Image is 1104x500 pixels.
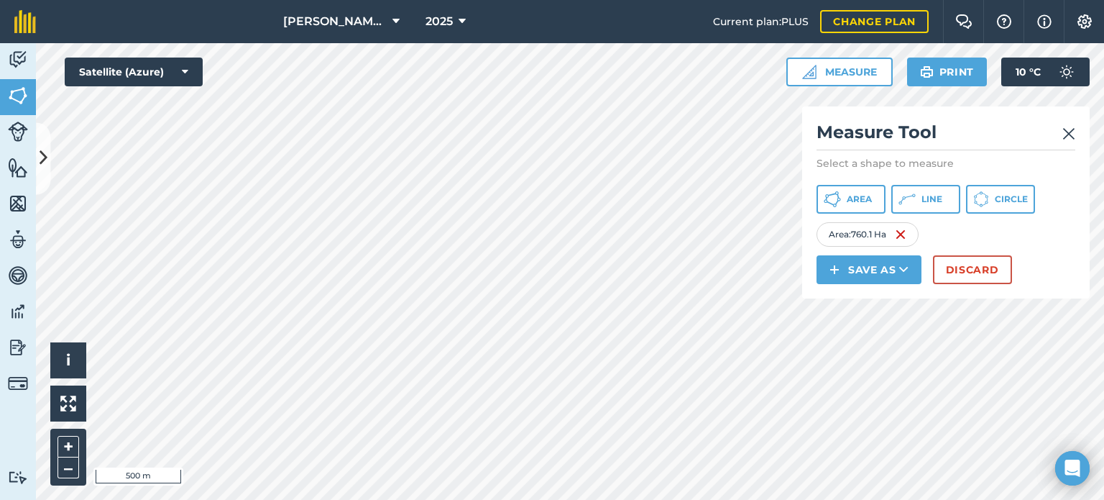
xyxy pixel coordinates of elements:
button: – [57,458,79,478]
img: A question mark icon [995,14,1013,29]
p: Select a shape to measure [816,156,1075,171]
span: i [66,351,70,369]
div: Area : 760.1 Ha [816,222,919,247]
img: svg+xml;base64,PHN2ZyB4bWxucz0iaHR0cDovL3d3dy53My5vcmcvMjAwMC9zdmciIHdpZHRoPSIyMiIgaGVpZ2h0PSIzMC... [1062,125,1075,142]
div: Open Intercom Messenger [1055,451,1090,486]
img: svg+xml;base64,PD94bWwgdmVyc2lvbj0iMS4wIiBlbmNvZGluZz0idXRmLTgiPz4KPCEtLSBHZW5lcmF0b3I6IEFkb2JlIE... [8,229,28,250]
img: Two speech bubbles overlapping with the left bubble in the forefront [955,14,972,29]
button: Circle [966,185,1035,214]
img: svg+xml;base64,PHN2ZyB4bWxucz0iaHR0cDovL3d3dy53My5vcmcvMjAwMC9zdmciIHdpZHRoPSIxOSIgaGVpZ2h0PSIyNC... [920,63,934,81]
img: Four arrows, one pointing top left, one top right, one bottom right and the last bottom left [60,396,76,412]
img: A cog icon [1076,14,1093,29]
img: svg+xml;base64,PD94bWwgdmVyc2lvbj0iMS4wIiBlbmNvZGluZz0idXRmLTgiPz4KPCEtLSBHZW5lcmF0b3I6IEFkb2JlIE... [8,265,28,286]
span: Area [847,194,872,205]
button: Save as [816,255,921,284]
span: Line [921,194,942,205]
span: 2025 [425,13,453,30]
button: 10 °C [1001,58,1090,86]
img: svg+xml;base64,PD94bWwgdmVyc2lvbj0iMS4wIiBlbmNvZGluZz0idXRmLTgiPz4KPCEtLSBHZW5lcmF0b3I6IEFkb2JlIE... [8,301,28,322]
img: svg+xml;base64,PHN2ZyB4bWxucz0iaHR0cDovL3d3dy53My5vcmcvMjAwMC9zdmciIHdpZHRoPSIxNCIgaGVpZ2h0PSIyNC... [829,261,839,278]
img: svg+xml;base64,PD94bWwgdmVyc2lvbj0iMS4wIiBlbmNvZGluZz0idXRmLTgiPz4KPCEtLSBHZW5lcmF0b3I6IEFkb2JlIE... [8,49,28,71]
button: + [57,436,79,458]
a: Change plan [820,10,929,33]
button: Area [816,185,885,214]
img: svg+xml;base64,PD94bWwgdmVyc2lvbj0iMS4wIiBlbmNvZGluZz0idXRmLTgiPz4KPCEtLSBHZW5lcmF0b3I6IEFkb2JlIE... [1052,58,1081,86]
h2: Measure Tool [816,121,1075,150]
img: svg+xml;base64,PD94bWwgdmVyc2lvbj0iMS4wIiBlbmNvZGluZz0idXRmLTgiPz4KPCEtLSBHZW5lcmF0b3I6IEFkb2JlIE... [8,373,28,394]
img: svg+xml;base64,PD94bWwgdmVyc2lvbj0iMS4wIiBlbmNvZGluZz0idXRmLTgiPz4KPCEtLSBHZW5lcmF0b3I6IEFkb2JlIE... [8,337,28,358]
img: svg+xml;base64,PHN2ZyB4bWxucz0iaHR0cDovL3d3dy53My5vcmcvMjAwMC9zdmciIHdpZHRoPSI1NiIgaGVpZ2h0PSI2MC... [8,85,28,106]
button: Line [891,185,960,214]
button: Print [907,58,988,86]
span: [PERSON_NAME] farm [283,13,387,30]
button: Measure [786,58,893,86]
img: svg+xml;base64,PHN2ZyB4bWxucz0iaHR0cDovL3d3dy53My5vcmcvMjAwMC9zdmciIHdpZHRoPSI1NiIgaGVpZ2h0PSI2MC... [8,157,28,178]
img: svg+xml;base64,PD94bWwgdmVyc2lvbj0iMS4wIiBlbmNvZGluZz0idXRmLTgiPz4KPCEtLSBHZW5lcmF0b3I6IEFkb2JlIE... [8,471,28,484]
button: Discard [933,255,1012,284]
button: i [50,342,86,378]
span: Circle [995,194,1028,205]
span: 10 ° C [1016,58,1041,86]
img: svg+xml;base64,PHN2ZyB4bWxucz0iaHR0cDovL3d3dy53My5vcmcvMjAwMC9zdmciIHdpZHRoPSIxNiIgaGVpZ2h0PSIyNC... [895,226,906,243]
img: svg+xml;base64,PD94bWwgdmVyc2lvbj0iMS4wIiBlbmNvZGluZz0idXRmLTgiPz4KPCEtLSBHZW5lcmF0b3I6IEFkb2JlIE... [8,122,28,142]
img: fieldmargin Logo [14,10,36,33]
img: svg+xml;base64,PHN2ZyB4bWxucz0iaHR0cDovL3d3dy53My5vcmcvMjAwMC9zdmciIHdpZHRoPSI1NiIgaGVpZ2h0PSI2MC... [8,193,28,214]
button: Satellite (Azure) [65,58,203,86]
img: Ruler icon [802,65,816,79]
span: Current plan : PLUS [713,14,809,29]
img: svg+xml;base64,PHN2ZyB4bWxucz0iaHR0cDovL3d3dy53My5vcmcvMjAwMC9zdmciIHdpZHRoPSIxNyIgaGVpZ2h0PSIxNy... [1037,13,1052,30]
